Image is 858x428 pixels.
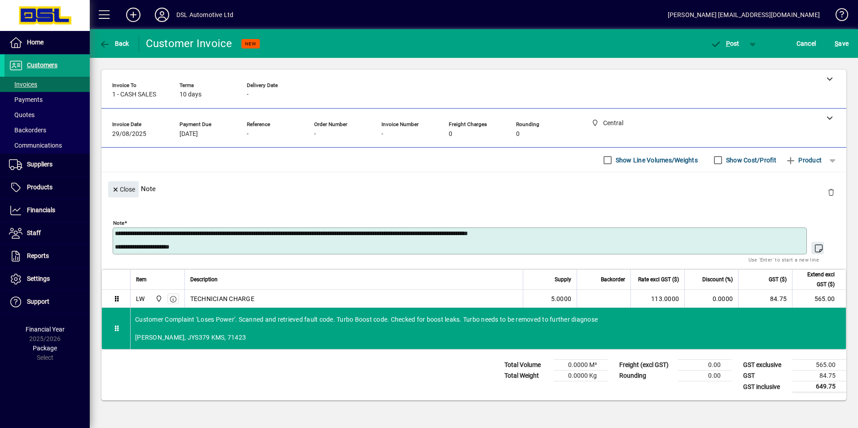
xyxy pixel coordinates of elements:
[792,381,846,393] td: 649.75
[119,7,148,23] button: Add
[706,35,744,52] button: Post
[112,182,135,197] span: Close
[449,131,452,138] span: 0
[27,39,44,46] span: Home
[4,138,90,153] a: Communications
[101,172,846,205] div: Note
[4,199,90,222] a: Financials
[614,156,698,165] label: Show Line Volumes/Weights
[797,36,816,51] span: Cancel
[9,142,62,149] span: Communications
[146,36,232,51] div: Customer Invoice
[739,360,792,371] td: GST exclusive
[820,181,842,203] button: Delete
[792,371,846,381] td: 84.75
[554,360,608,371] td: 0.0000 M³
[106,185,141,193] app-page-header-button: Close
[136,275,147,284] span: Item
[90,35,139,52] app-page-header-button: Back
[27,161,53,168] span: Suppliers
[314,131,316,138] span: -
[500,360,554,371] td: Total Volume
[33,345,57,352] span: Package
[9,96,43,103] span: Payments
[247,131,249,138] span: -
[247,91,249,98] span: -
[4,291,90,313] a: Support
[551,294,572,303] span: 5.0000
[726,40,730,47] span: P
[26,326,65,333] span: Financial Year
[190,294,254,303] span: TECHNICIAN CHARGE
[835,36,849,51] span: ave
[27,61,57,69] span: Customers
[820,188,842,196] app-page-header-button: Delete
[798,270,835,289] span: Extend excl GST ($)
[500,371,554,381] td: Total Weight
[4,31,90,54] a: Home
[4,92,90,107] a: Payments
[97,35,131,52] button: Back
[4,77,90,92] a: Invoices
[179,131,198,138] span: [DATE]
[835,40,838,47] span: S
[516,131,520,138] span: 0
[792,360,846,371] td: 565.00
[4,107,90,122] a: Quotes
[638,275,679,284] span: Rate excl GST ($)
[601,275,625,284] span: Backorder
[4,176,90,199] a: Products
[27,229,41,236] span: Staff
[381,131,383,138] span: -
[153,294,163,304] span: Central
[785,153,822,167] span: Product
[190,275,218,284] span: Description
[27,275,50,282] span: Settings
[636,294,679,303] div: 113.0000
[176,8,233,22] div: DSL Automotive Ltd
[9,127,46,134] span: Backorders
[4,122,90,138] a: Backorders
[4,222,90,245] a: Staff
[112,131,146,138] span: 29/08/2025
[739,381,792,393] td: GST inclusive
[615,371,678,381] td: Rounding
[27,252,49,259] span: Reports
[112,91,156,98] span: 1 - CASH SALES
[710,40,740,47] span: ost
[27,298,49,305] span: Support
[702,275,733,284] span: Discount (%)
[684,290,738,308] td: 0.0000
[555,275,571,284] span: Supply
[724,156,776,165] label: Show Cost/Profit
[179,91,201,98] span: 10 days
[4,245,90,267] a: Reports
[738,290,792,308] td: 84.75
[27,183,53,191] span: Products
[9,81,37,88] span: Invoices
[554,371,608,381] td: 0.0000 Kg
[794,35,819,52] button: Cancel
[769,275,787,284] span: GST ($)
[678,371,731,381] td: 0.00
[27,206,55,214] span: Financials
[792,290,846,308] td: 565.00
[749,254,819,265] mat-hint: Use 'Enter' to start a new line
[829,2,847,31] a: Knowledge Base
[108,181,139,197] button: Close
[131,308,846,349] div: Customer Complaint 'Loses Power'. Scanned and retrieved fault code. Turbo Boost code. Checked for...
[739,371,792,381] td: GST
[148,7,176,23] button: Profile
[9,111,35,118] span: Quotes
[678,360,731,371] td: 0.00
[136,294,145,303] div: LW
[832,35,851,52] button: Save
[113,220,124,226] mat-label: Note
[668,8,820,22] div: [PERSON_NAME] [EMAIL_ADDRESS][DOMAIN_NAME]
[245,41,256,47] span: NEW
[99,40,129,47] span: Back
[4,268,90,290] a: Settings
[781,152,826,168] button: Product
[615,360,678,371] td: Freight (excl GST)
[4,153,90,176] a: Suppliers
